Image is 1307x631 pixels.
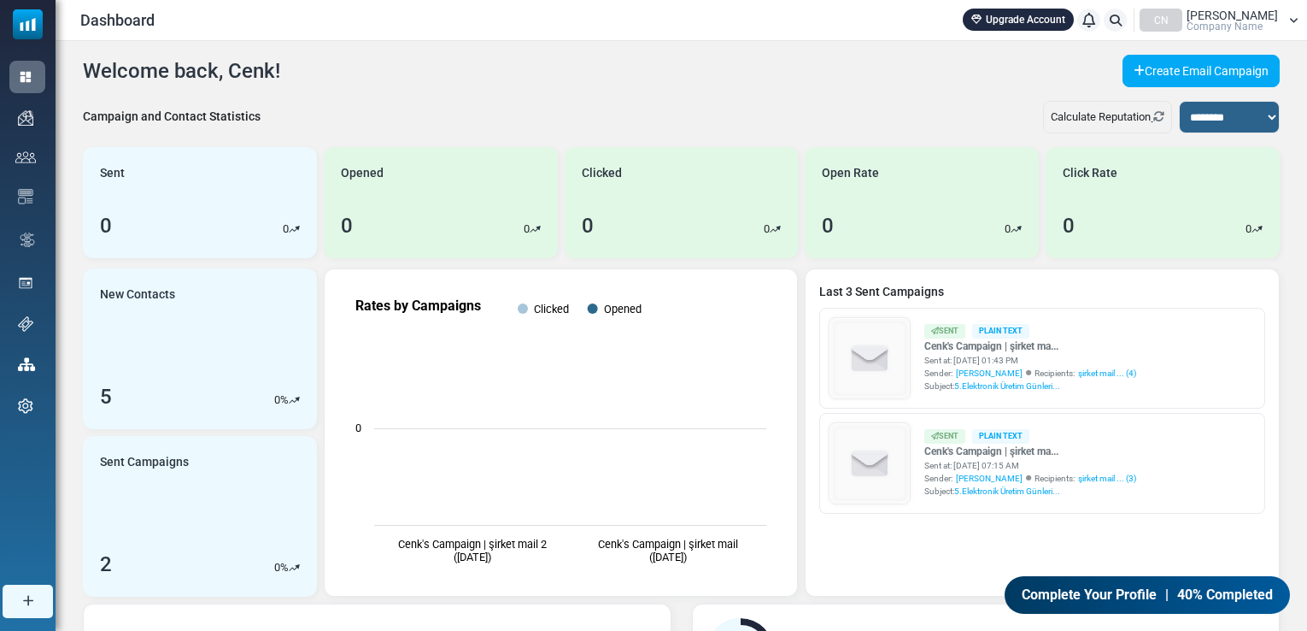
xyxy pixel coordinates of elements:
[1078,367,1136,380] a: şirket mail ... (4)
[1187,21,1263,32] span: Company Name
[924,339,1136,354] a: Cenk's Campaign | şirket ma...
[956,367,1023,380] span: [PERSON_NAME]
[1063,210,1075,241] div: 0
[274,559,280,576] p: 0
[274,559,300,576] div: %
[274,392,280,409] p: 0
[18,189,33,204] img: email-templates-icon.svg
[524,221,530,238] p: 0
[1022,585,1157,605] span: Complete Your Profile
[924,324,965,339] div: Sent
[603,303,641,315] text: Opened
[924,354,1136,367] div: Sent at: [DATE] 01:43 PM
[100,381,112,412] div: 5
[398,538,547,563] text: Cenk's Campaign | şirket mail 2 ([DATE])
[819,283,1265,301] a: Last 3 Sent Campaigns
[18,398,33,414] img: settings-icon.svg
[764,221,770,238] p: 0
[1245,221,1251,238] p: 0
[924,429,965,444] div: Sent
[1043,101,1172,133] div: Calculate Reputation
[1122,55,1280,87] a: Create Email Campaign
[100,453,189,471] span: Sent Campaigns
[582,164,622,182] span: Clicked
[341,210,353,241] div: 0
[274,392,300,409] div: %
[924,485,1136,498] div: Subject:
[283,221,289,238] p: 0
[18,230,37,250] img: workflow.svg
[598,538,738,563] text: Cenk's Campaign | şirket mail ([DATE])
[1177,585,1273,605] span: 40% Completed
[80,9,155,32] span: Dashboard
[13,9,43,39] img: mailsoftly_icon_blue_white.svg
[83,108,261,126] div: Campaign and Contact Statistics
[954,381,1060,391] span: 5.Elektronik Üretim Günleri...
[924,459,1136,472] div: Sent at: [DATE] 07:15 AM
[18,316,33,332] img: support-icon.svg
[1140,9,1298,32] a: CN [PERSON_NAME] Company Name
[1078,472,1136,485] a: şirket mail ... (3)
[956,472,1023,485] span: [PERSON_NAME]
[355,422,361,434] text: 0
[924,472,1136,485] div: Sender: Recipients:
[1140,9,1182,32] div: CN
[830,319,910,398] img: empty-draft-icon2.svg
[100,210,112,241] div: 0
[924,444,1136,459] a: Cenk's Campaign | şirket ma...
[83,268,317,429] a: New Contacts 5 0%
[18,110,33,126] img: campaigns-icon.png
[954,487,1060,496] span: 5.Elektronik Üretim Günleri...
[100,164,125,182] span: Sent
[1063,164,1117,182] span: Click Rate
[582,210,594,241] div: 0
[972,429,1029,444] div: Plain Text
[822,210,834,241] div: 0
[1005,221,1011,238] p: 0
[18,275,33,291] img: landing_pages.svg
[822,164,879,182] span: Open Rate
[338,283,783,582] svg: Rates by Campaigns
[1151,110,1164,123] a: Refresh Stats
[15,151,36,163] img: contacts-icon.svg
[924,367,1136,380] div: Sender: Recipients:
[100,549,112,580] div: 2
[355,298,481,314] text: Rates by Campaigns
[924,380,1136,392] div: Subject:
[341,164,384,182] span: Opened
[1005,576,1290,614] a: Complete Your Profile | 40% Completed
[963,9,1074,31] a: Upgrade Account
[830,424,910,504] img: empty-draft-icon2.svg
[1165,585,1169,605] span: |
[18,69,33,85] img: dashboard-icon-active.svg
[100,286,175,304] span: New Contacts
[534,303,569,315] text: Clicked
[972,324,1029,339] div: Plain Text
[83,59,280,84] h4: Welcome back, Cenk!
[1187,9,1278,21] span: [PERSON_NAME]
